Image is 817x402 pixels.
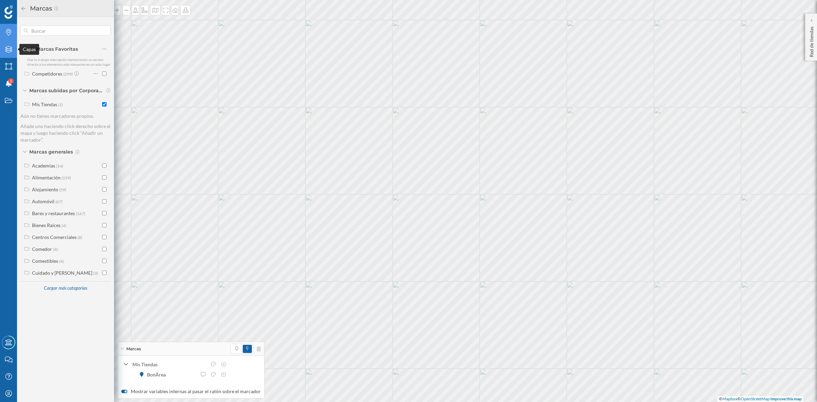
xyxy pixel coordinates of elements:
span: Haz tu trabajo más rápido manteniendo un acceso directo a tus elementos más relevantes en un solo... [27,58,111,66]
span: Marcas subidas por Corporación Alimentaria Guissona (BonÀrea) [29,87,104,94]
span: (159) [62,175,71,180]
div: Cuidado y [PERSON_NAME] [32,270,92,276]
div: Centros Comerciales [32,234,77,240]
a: OpenStreetMap [741,396,770,401]
div: Bienes Raíces [32,222,61,228]
div: Comestibles [32,258,58,264]
div: © © [717,396,803,402]
span: Marcas [126,346,141,352]
span: (4) [59,258,64,264]
div: Comedor [32,246,52,252]
span: Marcas Favoritas [29,46,78,52]
span: (1) [58,101,63,107]
span: (299) [63,71,73,77]
p: Aún no tienes marcadores propios. [20,113,111,119]
div: Competidores [32,71,62,77]
a: Mapbox [722,396,737,401]
span: (67) [55,198,62,204]
span: Soporte [14,5,38,11]
span: (167) [76,210,85,216]
div: Bares y restaurantes [32,210,75,216]
span: (4) [53,246,58,252]
span: 1 [10,78,12,84]
span: (59) [59,187,66,192]
div: Mis Tiendas [132,361,207,368]
span: (4) [62,222,66,228]
div: Alojamiento [32,187,58,192]
img: Geoblink Logo [4,5,13,19]
a: Improve this map [770,396,802,401]
div: Mis Tiendas [32,101,57,107]
span: (8) [78,234,82,240]
label: Mostrar variables internas al pasar el ratón sobre el marcador [121,388,261,395]
div: Academias [32,163,55,168]
div: Cargar más categorías [40,282,91,294]
p: Añade uno haciendo click derecho sobre el mapa y luego haciendo click “Añadir un marcador”. [20,123,111,143]
h2: Marcas [27,3,54,14]
span: Marcas generales [29,148,73,155]
div: Automóvil [32,198,54,204]
div: Alimentación [32,175,61,180]
p: Red de tiendas [808,24,815,57]
div: BonÀrea [147,371,169,378]
div: Capas [19,44,39,55]
span: (3) [93,270,98,276]
span: (14) [56,163,63,168]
